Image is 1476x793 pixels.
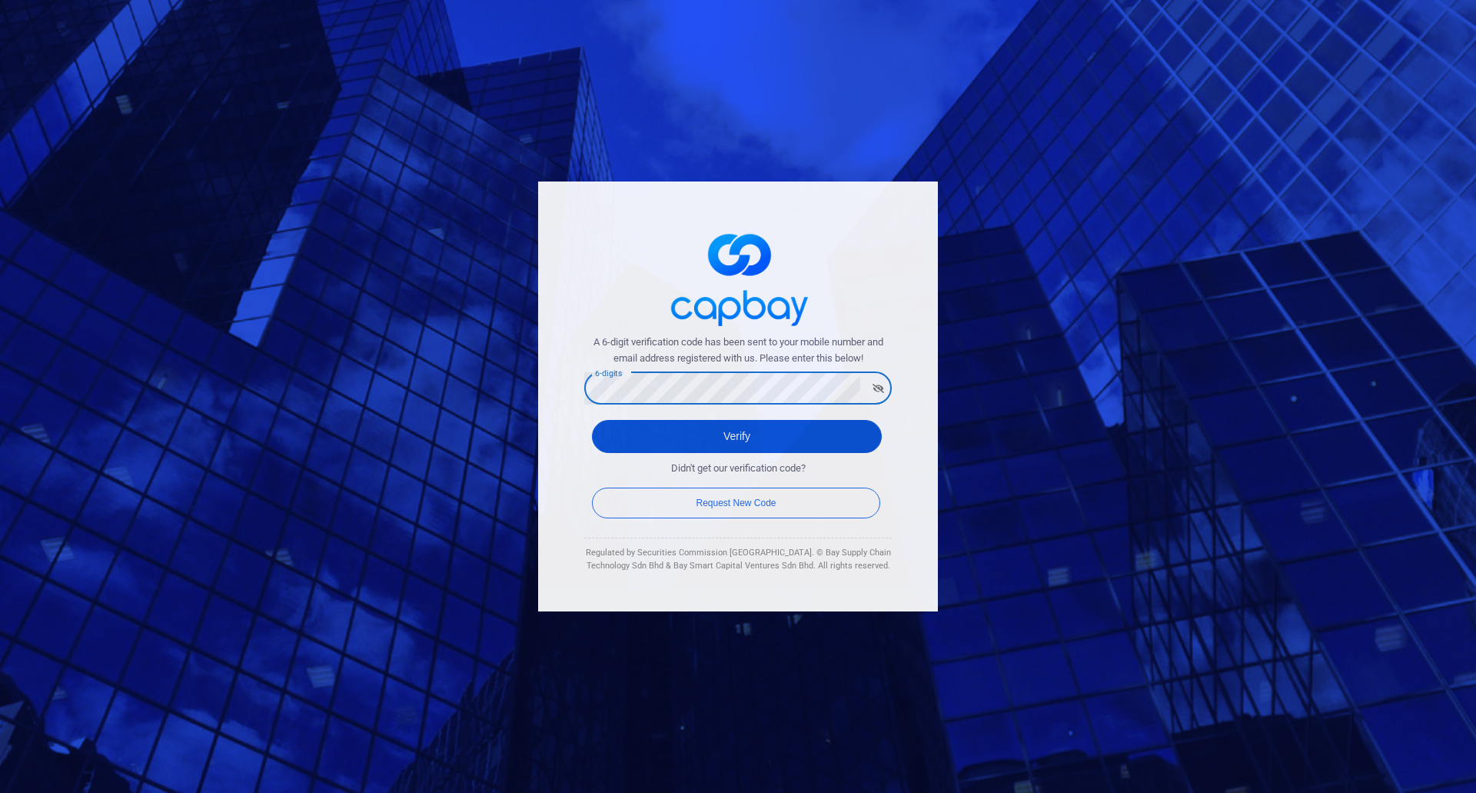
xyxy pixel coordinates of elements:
[595,368,622,379] label: 6-digits
[592,420,882,453] button: Verify
[671,461,806,477] span: Didn't get our verification code?
[592,488,880,518] button: Request New Code
[584,546,892,573] div: Regulated by Securities Commission [GEOGRAPHIC_DATA]. © Bay Supply Chain Technology Sdn Bhd & Bay...
[661,220,815,335] img: logo
[584,335,892,367] span: A 6-digit verification code has been sent to your mobile number and email address registered with...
